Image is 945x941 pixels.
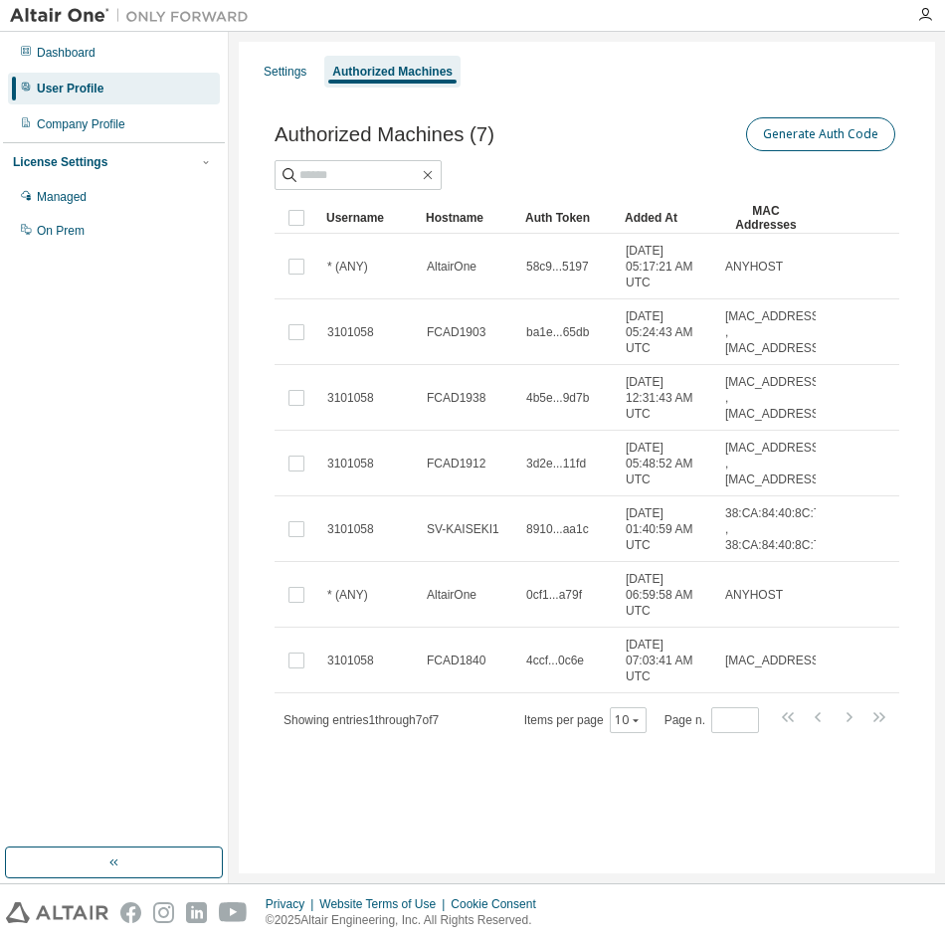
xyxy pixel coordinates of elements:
img: instagram.svg [153,902,174,923]
span: [DATE] 06:59:58 AM UTC [626,571,707,619]
img: linkedin.svg [186,902,207,923]
span: Showing entries 1 through 7 of 7 [283,713,439,727]
span: 4b5e...9d7b [526,390,589,406]
span: FCAD1903 [427,324,485,340]
div: Cookie Consent [451,896,547,912]
span: ANYHOST [725,259,783,275]
span: SV-KAISEKI1 [427,521,499,537]
button: Generate Auth Code [746,117,895,151]
div: Username [326,202,410,234]
span: 4ccf...0c6e [526,653,584,668]
span: 3101058 [327,324,374,340]
span: 3101058 [327,521,374,537]
span: 3101058 [327,390,374,406]
span: [MAC_ADDRESS] , [MAC_ADDRESS] [725,308,823,356]
div: Company Profile [37,116,125,132]
div: On Prem [37,223,85,239]
span: FCAD1912 [427,456,485,471]
div: Website Terms of Use [319,896,451,912]
span: [DATE] 05:48:52 AM UTC [626,440,707,487]
button: 10 [615,712,642,728]
div: License Settings [13,154,107,170]
span: [DATE] 05:24:43 AM UTC [626,308,707,356]
span: AltairOne [427,259,476,275]
img: youtube.svg [219,902,248,923]
span: [DATE] 07:03:41 AM UTC [626,637,707,684]
img: Altair One [10,6,259,26]
div: Added At [625,202,708,234]
img: altair_logo.svg [6,902,108,923]
span: * (ANY) [327,259,368,275]
span: [DATE] 12:31:43 AM UTC [626,374,707,422]
span: 38:CA:84:40:8C:7B , 38:CA:84:40:8C:7E [725,505,828,553]
span: [MAC_ADDRESS] [725,653,823,668]
span: ba1e...65db [526,324,589,340]
span: 3d2e...11fd [526,456,586,471]
div: Settings [264,64,306,80]
span: 8910...aa1c [526,521,589,537]
span: Authorized Machines (7) [275,123,494,146]
div: Dashboard [37,45,95,61]
span: Page n. [664,707,759,733]
div: Authorized Machines [332,64,453,80]
span: [DATE] 05:17:21 AM UTC [626,243,707,290]
span: [MAC_ADDRESS] , [MAC_ADDRESS] [725,374,823,422]
span: AltairOne [427,587,476,603]
span: 58c9...5197 [526,259,589,275]
div: Hostname [426,202,509,234]
div: Auth Token [525,202,609,234]
span: 3101058 [327,653,374,668]
span: [MAC_ADDRESS] , [MAC_ADDRESS] [725,440,823,487]
span: FCAD1938 [427,390,485,406]
span: 0cf1...a79f [526,587,582,603]
div: MAC Addresses [724,202,808,234]
span: FCAD1840 [427,653,485,668]
div: Privacy [266,896,319,912]
span: [DATE] 01:40:59 AM UTC [626,505,707,553]
span: ANYHOST [725,587,783,603]
img: facebook.svg [120,902,141,923]
span: 3101058 [327,456,374,471]
p: © 2025 Altair Engineering, Inc. All Rights Reserved. [266,912,548,929]
div: Managed [37,189,87,205]
span: * (ANY) [327,587,368,603]
span: Items per page [524,707,647,733]
div: User Profile [37,81,103,96]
